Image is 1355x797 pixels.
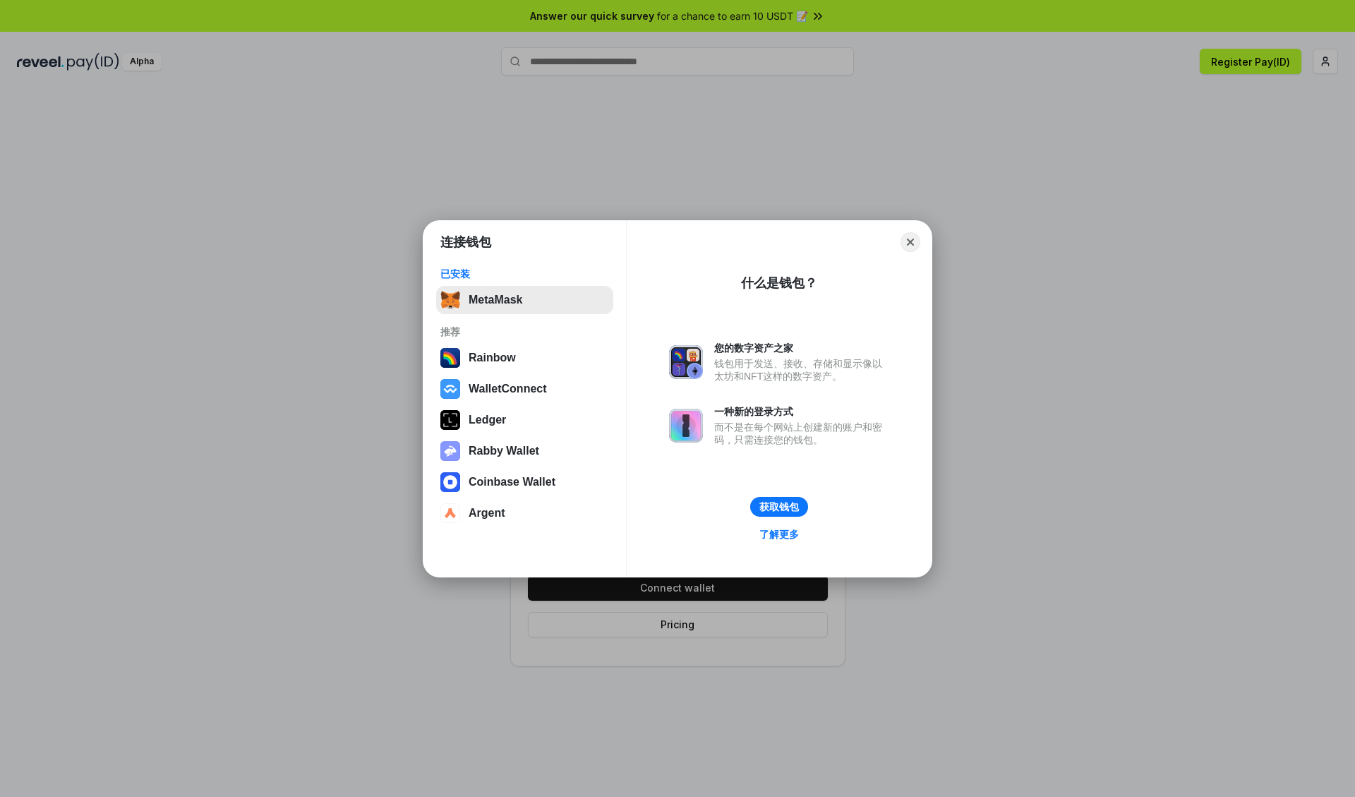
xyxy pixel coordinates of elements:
[714,342,889,354] div: 您的数字资产之家
[440,410,460,430] img: svg+xml,%3Csvg%20xmlns%3D%22http%3A%2F%2Fwww.w3.org%2F2000%2Fsvg%22%20width%3D%2228%22%20height%3...
[901,232,920,252] button: Close
[714,421,889,446] div: 而不是在每个网站上创建新的账户和密码，只需连接您的钱包。
[436,437,613,465] button: Rabby Wallet
[436,286,613,314] button: MetaMask
[436,468,613,496] button: Coinbase Wallet
[469,383,547,395] div: WalletConnect
[714,357,889,383] div: 钱包用于发送、接收、存储和显示像以太坊和NFT这样的数字资产。
[669,345,703,379] img: svg+xml,%3Csvg%20xmlns%3D%22http%3A%2F%2Fwww.w3.org%2F2000%2Fsvg%22%20fill%3D%22none%22%20viewBox...
[440,268,609,280] div: 已安装
[440,379,460,399] img: svg+xml,%3Csvg%20width%3D%2228%22%20height%3D%2228%22%20viewBox%3D%220%200%2028%2028%22%20fill%3D...
[759,501,799,513] div: 获取钱包
[469,476,555,489] div: Coinbase Wallet
[469,294,522,306] div: MetaMask
[440,325,609,338] div: 推荐
[440,441,460,461] img: svg+xml,%3Csvg%20xmlns%3D%22http%3A%2F%2Fwww.w3.org%2F2000%2Fsvg%22%20fill%3D%22none%22%20viewBox...
[440,503,460,523] img: svg+xml,%3Csvg%20width%3D%2228%22%20height%3D%2228%22%20viewBox%3D%220%200%2028%2028%22%20fill%3D...
[469,507,505,520] div: Argent
[436,375,613,403] button: WalletConnect
[436,344,613,372] button: Rainbow
[751,525,807,544] a: 了解更多
[669,409,703,443] img: svg+xml,%3Csvg%20xmlns%3D%22http%3A%2F%2Fwww.w3.org%2F2000%2Fsvg%22%20fill%3D%22none%22%20viewBox...
[469,352,516,364] div: Rainbow
[714,405,889,418] div: 一种新的登录方式
[759,528,799,541] div: 了解更多
[440,290,460,310] img: svg+xml,%3Csvg%20fill%3D%22none%22%20height%3D%2233%22%20viewBox%3D%220%200%2035%2033%22%20width%...
[469,445,539,457] div: Rabby Wallet
[741,275,817,292] div: 什么是钱包？
[440,472,460,492] img: svg+xml,%3Csvg%20width%3D%2228%22%20height%3D%2228%22%20viewBox%3D%220%200%2028%2028%22%20fill%3D...
[440,234,491,251] h1: 连接钱包
[469,414,506,426] div: Ledger
[436,499,613,527] button: Argent
[436,406,613,434] button: Ledger
[750,497,808,517] button: 获取钱包
[440,348,460,368] img: svg+xml,%3Csvg%20width%3D%22120%22%20height%3D%22120%22%20viewBox%3D%220%200%20120%20120%22%20fil...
